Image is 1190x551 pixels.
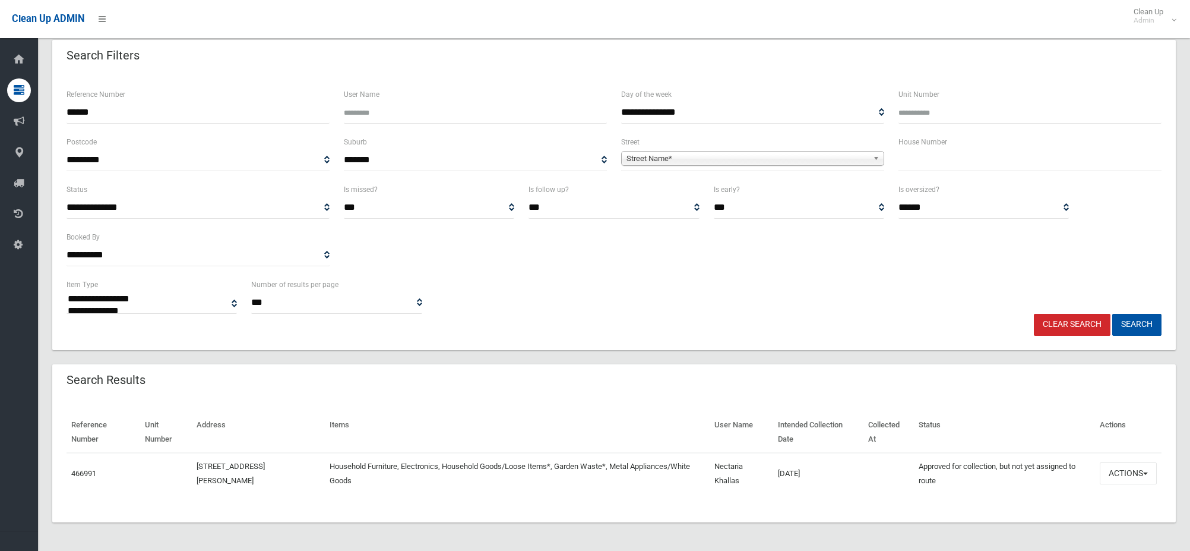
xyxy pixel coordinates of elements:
[773,453,863,494] td: [DATE]
[898,136,947,149] label: House Number
[67,88,125,101] label: Reference Number
[325,453,710,494] td: Household Furniture, Electronics, Household Goods/Loose Items*, Garden Waste*, Metal Appliances/W...
[1100,462,1157,484] button: Actions
[710,412,774,453] th: User Name
[621,88,672,101] label: Day of the week
[714,183,740,196] label: Is early?
[140,412,192,453] th: Unit Number
[12,13,84,24] span: Clean Up ADMIN
[67,412,140,453] th: Reference Number
[344,183,378,196] label: Is missed?
[344,88,379,101] label: User Name
[344,136,367,149] label: Suburb
[773,412,863,453] th: Intended Collection Date
[1034,314,1110,336] a: Clear Search
[71,469,96,478] a: 466991
[1095,412,1161,453] th: Actions
[192,412,325,453] th: Address
[251,278,338,291] label: Number of results per page
[898,88,939,101] label: Unit Number
[67,183,87,196] label: Status
[1134,16,1163,25] small: Admin
[863,412,914,453] th: Collected At
[67,278,98,291] label: Item Type
[914,453,1095,494] td: Approved for collection, but not yet assigned to route
[67,136,97,149] label: Postcode
[1112,314,1161,336] button: Search
[528,183,569,196] label: Is follow up?
[914,412,1095,453] th: Status
[898,183,939,196] label: Is oversized?
[626,152,868,166] span: Street Name*
[621,136,640,149] label: Street
[52,44,154,67] header: Search Filters
[1128,7,1175,25] span: Clean Up
[197,462,265,485] a: [STREET_ADDRESS][PERSON_NAME]
[710,453,774,494] td: Nectaria Khallas
[52,369,160,392] header: Search Results
[67,231,100,244] label: Booked By
[325,412,710,453] th: Items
